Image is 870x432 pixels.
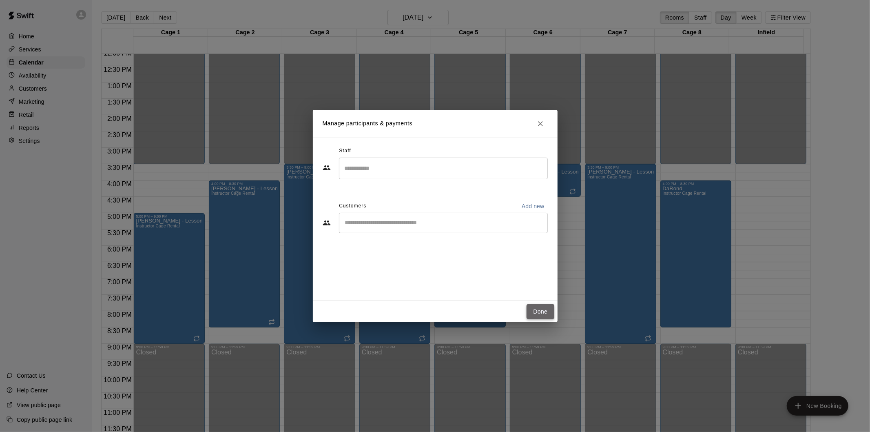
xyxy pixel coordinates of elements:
[339,158,548,179] div: Search staff
[518,200,548,213] button: Add new
[527,304,554,319] button: Done
[339,200,366,213] span: Customers
[323,219,331,227] svg: Customers
[533,116,548,131] button: Close
[323,164,331,172] svg: Staff
[339,213,548,233] div: Start typing to search customers...
[323,119,413,128] p: Manage participants & payments
[339,145,351,158] span: Staff
[522,202,545,210] p: Add new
